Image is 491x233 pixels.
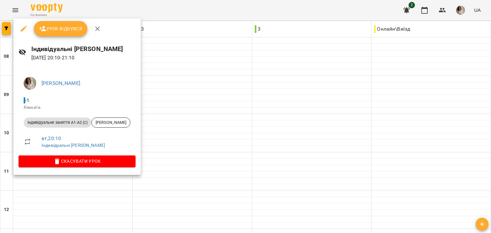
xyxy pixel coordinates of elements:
[42,135,61,141] a: вт , 20:10
[31,54,136,62] p: [DATE] 20:10 - 21:10
[42,143,105,148] a: Індивідуальні [PERSON_NAME]
[24,157,130,165] span: Скасувати Урок
[31,44,136,54] h6: Індивідуальні [PERSON_NAME]
[24,97,31,103] span: - 1
[42,80,80,86] a: [PERSON_NAME]
[19,155,136,167] button: Скасувати Урок
[24,104,130,111] p: Кімната
[91,117,130,128] div: [PERSON_NAME]
[24,77,36,90] img: cf9d72be1c49480477303613d6f9b014.jpg
[24,120,91,125] span: Індивідуальне заняття А1-А2 (с)
[39,25,82,33] span: Урок відбувся
[34,21,88,36] button: Урок відбувся
[92,120,130,125] span: [PERSON_NAME]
